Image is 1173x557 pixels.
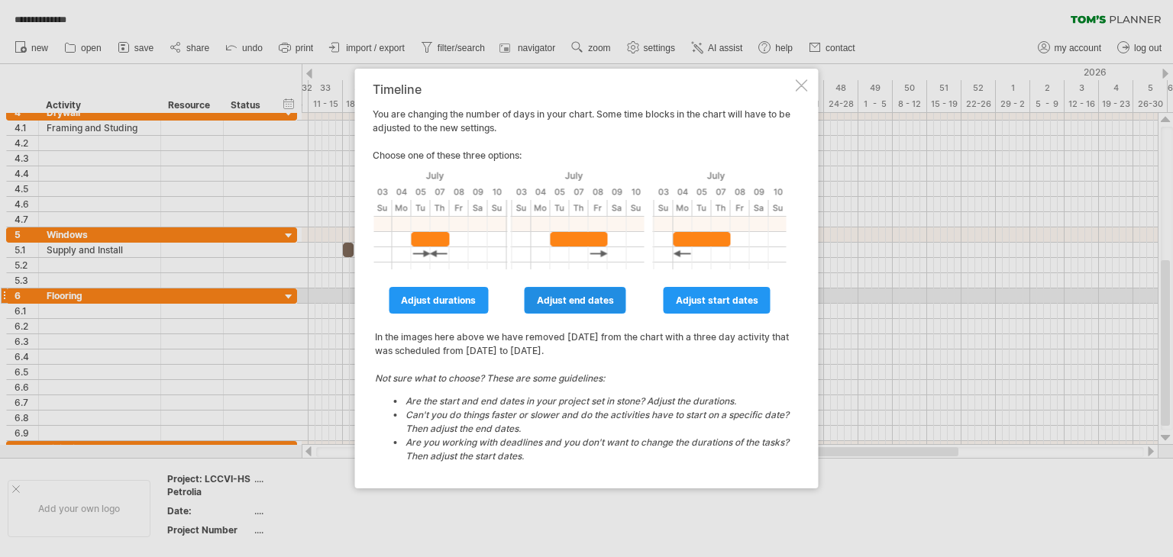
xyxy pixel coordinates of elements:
div: You are changing the number of days in your chart. Some time blocks in the chart will have to be ... [373,82,793,475]
li: Are you working with deadlines and you don't want to change the durations of the tasks? Then adju... [406,436,790,463]
a: adjust start dates [664,287,771,314]
span: adjust durations [401,295,476,306]
span: adjust end dates [537,295,614,306]
td: In the images here above we have removed [DATE] from the chart with a three day activity that was... [374,316,791,473]
span: adjust start dates [676,295,758,306]
li: Are the start and end dates in your project set in stone? Adjust the durations. [406,394,790,408]
i: Not sure what to choose? These are some guidelines: [375,372,790,463]
a: adjust end dates [525,287,626,314]
a: adjust durations [389,287,488,314]
div: Timeline [373,82,793,96]
li: Can't you do things faster or slower and do the activities have to start on a specific date? Then... [406,408,790,436]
